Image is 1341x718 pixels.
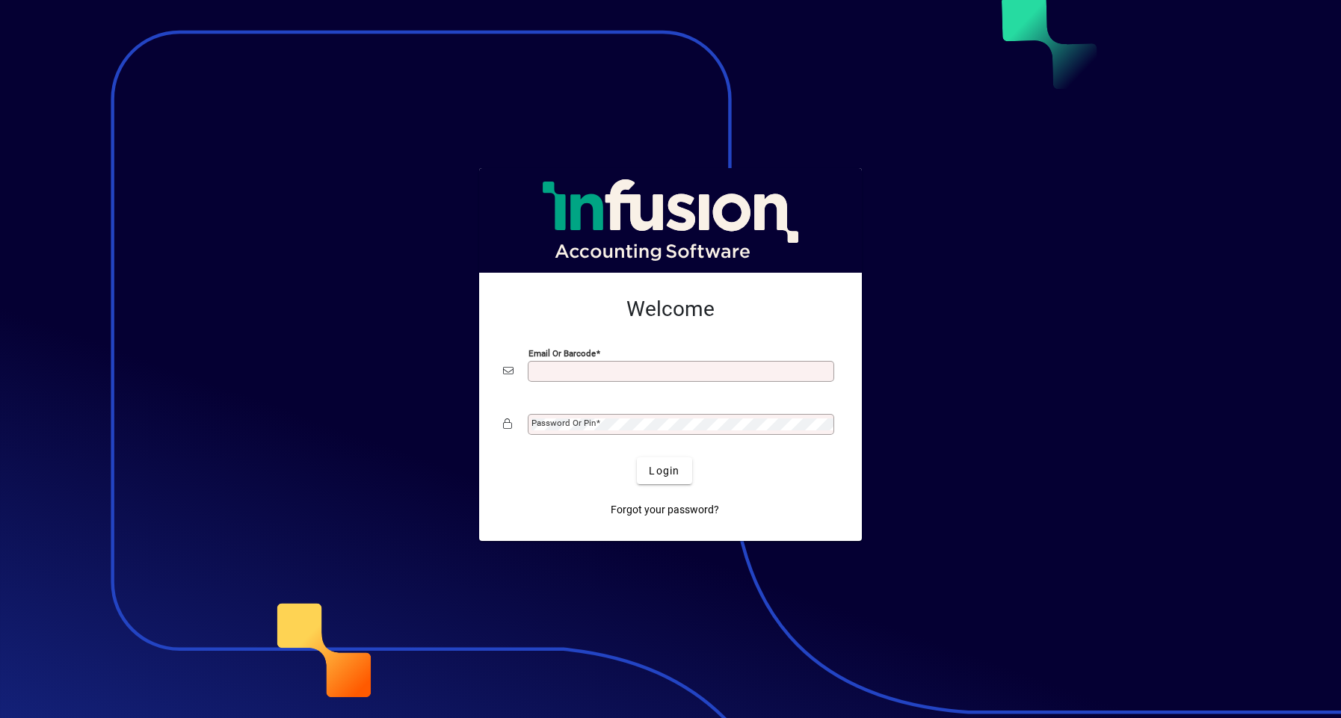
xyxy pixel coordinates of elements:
button: Login [637,457,691,484]
a: Forgot your password? [605,496,725,523]
mat-label: Email or Barcode [528,348,596,359]
span: Login [649,463,679,479]
span: Forgot your password? [611,502,719,518]
mat-label: Password or Pin [531,418,596,428]
h2: Welcome [503,297,838,322]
